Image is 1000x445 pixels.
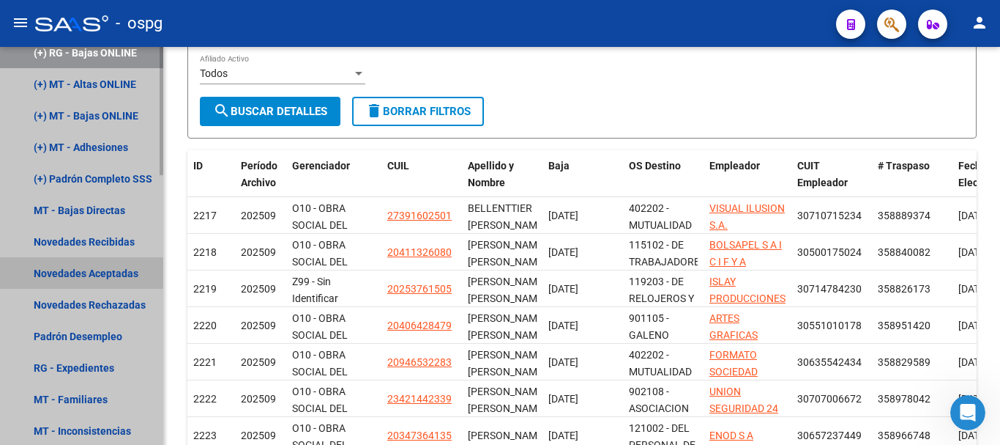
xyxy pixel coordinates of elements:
span: Apellido y Nombre [468,160,514,188]
span: Gerenciador [292,160,350,172]
span: 2221 [193,356,217,368]
datatable-header-cell: CUIT Empleador [791,150,872,199]
span: [DATE] [958,393,988,405]
span: 402202 - MUTUALIDAD INDUSTRIAL TEXTIL [GEOGRAPHIC_DATA] [629,202,728,281]
span: 20253761505 [387,283,452,295]
span: 202509 [241,356,276,368]
datatable-header-cell: # Traspaso [872,150,952,199]
span: [DATE] [958,283,988,295]
span: 358889374 [878,210,930,221]
span: [DATE] [958,210,988,221]
span: Buscar Detalles [213,105,327,118]
span: ID [193,160,203,172]
span: 202509 [241,320,276,331]
datatable-header-cell: Período Archivo [235,150,286,199]
span: 2223 [193,430,217,441]
span: 30551010178 [797,320,862,331]
span: O10 - OBRA SOCIAL DEL PERSONAL GRAFICO [292,239,348,301]
span: 202509 [241,210,276,221]
span: 202509 [241,393,276,405]
span: 23421442339 [387,393,452,405]
span: Baja [548,160,570,172]
span: 358978042 [878,393,930,405]
span: 2218 [193,246,217,258]
span: Todos [200,67,228,79]
span: 30710715234 [797,210,862,221]
span: ENOD S A [709,430,753,441]
span: Empleador [709,160,760,172]
div: [DATE] [548,244,617,261]
span: 358951420 [878,320,930,331]
button: Buscar Detalles [200,97,340,126]
span: OS Destino [629,160,681,172]
div: [DATE] [548,391,617,408]
span: FORMATO SOCIEDAD ANONIMA S. A. [709,349,779,394]
span: [PERSON_NAME] [PERSON_NAME] [468,312,546,341]
span: [PERSON_NAME] [PERSON_NAME] [468,349,546,378]
datatable-header-cell: ID [187,150,235,199]
span: Borrar Filtros [365,105,471,118]
span: 2217 [193,210,217,221]
span: [PERSON_NAME] [PERSON_NAME] [468,276,546,304]
span: O10 - OBRA SOCIAL DEL PERSONAL GRAFICO [292,349,348,411]
span: 30500175024 [797,246,862,258]
span: [PERSON_NAME] [PERSON_NAME] [468,239,546,268]
span: VISUAL ILUSION S.A. [709,202,785,231]
span: 358966748 [878,430,930,441]
span: 358829589 [878,356,930,368]
datatable-header-cell: CUIL [381,150,462,199]
span: O10 - OBRA SOCIAL DEL PERSONAL GRAFICO [292,312,348,374]
datatable-header-cell: OS Destino [623,150,704,199]
span: 2222 [193,393,217,405]
div: [DATE] [548,317,617,334]
span: 202509 [241,283,276,295]
span: [DATE] [958,356,988,368]
span: 2219 [193,283,217,295]
span: BOLSAPEL S A I C I F Y A [709,239,782,268]
span: O10 - OBRA SOCIAL DEL PERSONAL GRAFICO [292,202,348,264]
span: # Traspaso [878,160,930,172]
span: 30657237449 [797,430,862,441]
mat-icon: search [213,102,231,119]
datatable-header-cell: Gerenciador [286,150,381,199]
span: 115102 - DE TRABAJADORES DE PRENSA DE [GEOGRAPHIC_DATA] [629,239,728,301]
span: UNION SEGURIDAD 24 S. A. [709,386,778,431]
datatable-header-cell: Baja [542,150,623,199]
span: CUIT Empleador [797,160,848,188]
span: 20411326080 [387,246,452,258]
button: Borrar Filtros [352,97,484,126]
span: Fecha Eleccion [958,160,998,188]
span: 2220 [193,320,217,331]
span: 402202 - MUTUALIDAD INDUSTRIAL TEXTIL [GEOGRAPHIC_DATA] [629,349,728,427]
mat-icon: person [971,14,988,32]
span: 358826173 [878,283,930,295]
span: 30714784230 [797,283,862,295]
span: 901105 - GALENO ARGENTINA S.A. [629,312,685,374]
span: [PERSON_NAME] [PERSON_NAME] [468,386,546,414]
span: - ospg [116,7,163,40]
span: [DATE] [958,246,988,258]
span: Período Archivo [241,160,277,188]
div: [DATE] [548,427,617,444]
span: 20347364135 [387,430,452,441]
div: [DATE] [548,207,617,224]
span: 30635542434 [797,356,862,368]
span: 119203 - DE RELOJEROS Y JOYEROS [629,276,694,321]
iframe: Intercom live chat [950,395,985,430]
span: 30707006672 [797,393,862,405]
span: CUIL [387,160,409,172]
span: ISLAY PRODUCCIONES SRL [709,276,786,321]
span: 27391602501 [387,210,452,221]
span: 358840082 [878,246,930,258]
span: [DATE] [958,320,988,331]
span: Z99 - Sin Identificar [292,276,338,304]
div: [DATE] [548,354,617,371]
span: [DATE] [958,430,988,441]
span: 202509 [241,430,276,441]
mat-icon: delete [365,102,383,119]
mat-icon: menu [12,14,29,32]
span: 202509 [241,246,276,258]
span: 20946532283 [387,356,452,368]
span: 20406428479 [387,320,452,331]
datatable-header-cell: Apellido y Nombre [462,150,542,199]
